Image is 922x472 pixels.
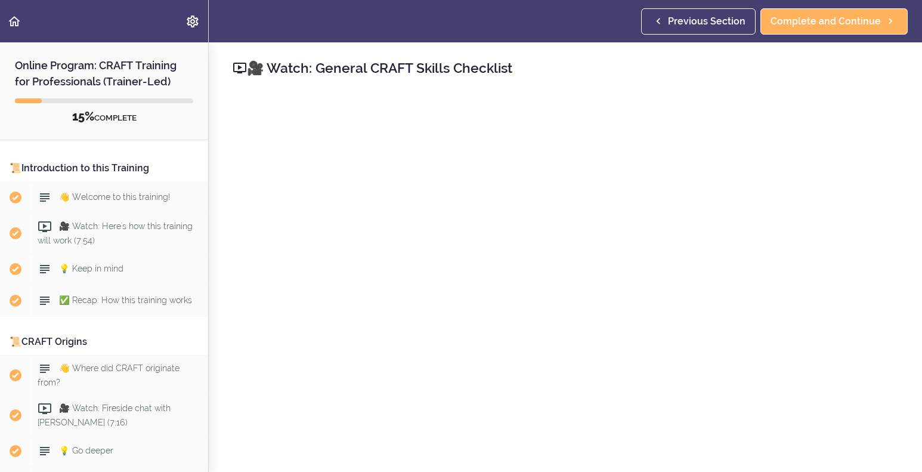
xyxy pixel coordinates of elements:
[59,192,170,202] span: 👋 Welcome to this training!
[59,295,192,305] span: ✅ Recap: How this training works
[38,221,193,245] span: 🎥 Watch: Here's how this training will work (7:54)
[72,109,94,124] span: 15%
[15,109,193,125] div: COMPLETE
[668,14,745,29] span: Previous Section
[233,96,898,471] iframe: Video Player
[59,264,123,273] span: 💡 Keep in mind
[59,446,113,455] span: 💡 Go deeper
[38,363,180,387] span: 👋 Where did CRAFT originate from?
[7,14,21,29] svg: Back to course curriculum
[38,403,171,427] span: 🎥 Watch: Fireside chat with [PERSON_NAME] (7:16)
[641,8,756,35] a: Previous Section
[185,14,200,29] svg: Settings Menu
[233,58,898,78] h2: 🎥 Watch: General CRAFT Skills Checklist
[771,14,881,29] span: Complete and Continue
[760,8,908,35] a: Complete and Continue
